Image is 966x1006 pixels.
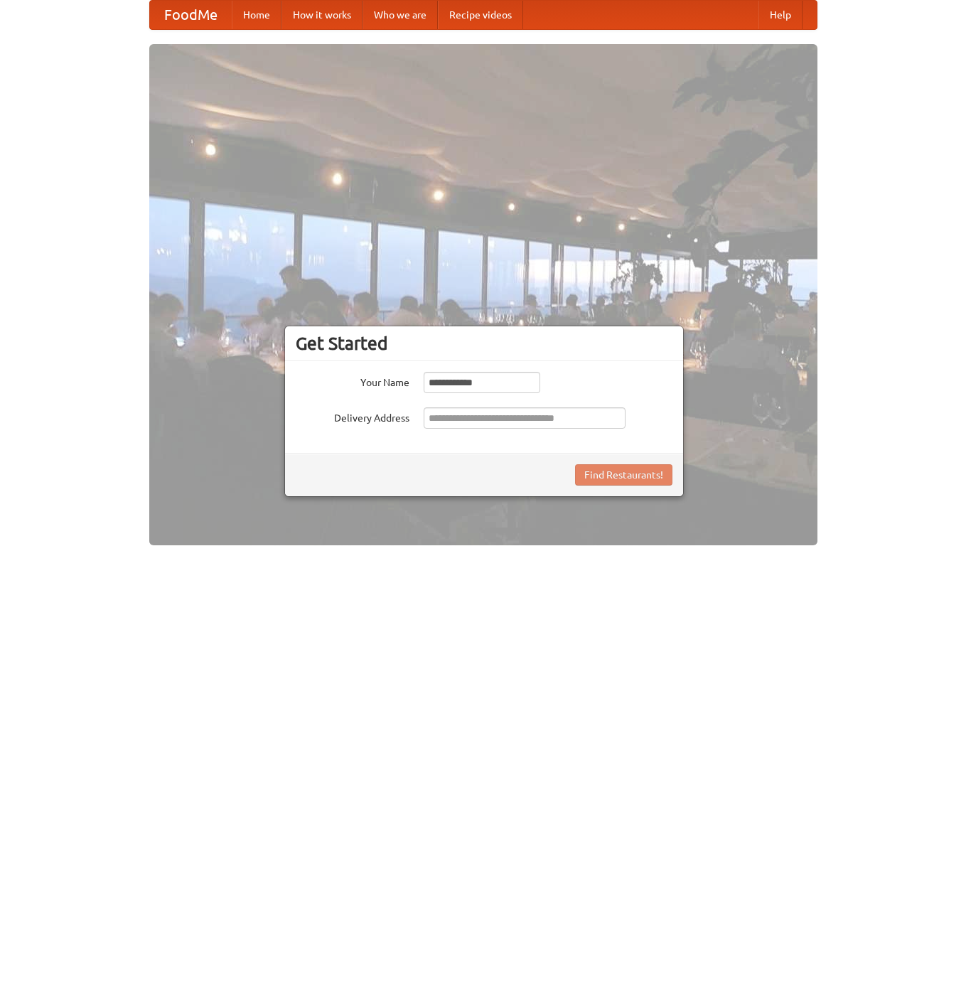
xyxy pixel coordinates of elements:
[281,1,363,29] a: How it works
[296,407,409,425] label: Delivery Address
[575,464,672,486] button: Find Restaurants!
[232,1,281,29] a: Home
[150,1,232,29] a: FoodMe
[438,1,523,29] a: Recipe videos
[296,333,672,354] h3: Get Started
[758,1,803,29] a: Help
[363,1,438,29] a: Who we are
[296,372,409,390] label: Your Name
